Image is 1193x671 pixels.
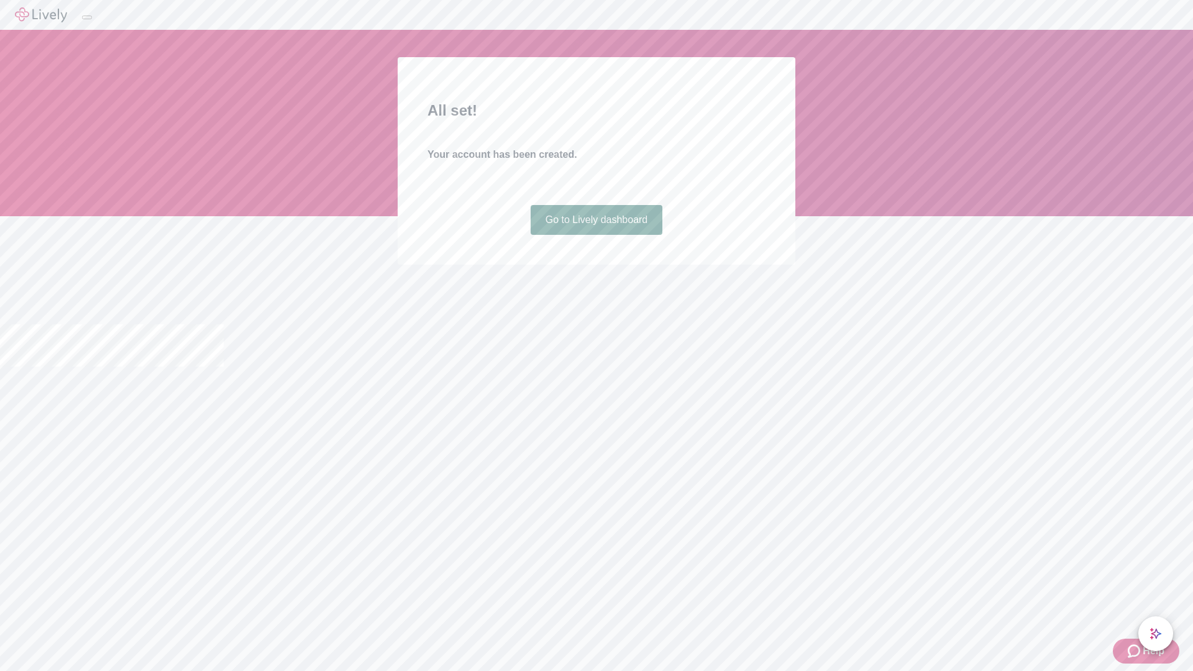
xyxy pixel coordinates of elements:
[82,16,92,19] button: Log out
[1113,639,1179,664] button: Zendesk support iconHelp
[1150,628,1162,640] svg: Lively AI Assistant
[427,147,766,162] h4: Your account has been created.
[427,99,766,122] h2: All set!
[1128,644,1143,659] svg: Zendesk support icon
[531,205,663,235] a: Go to Lively dashboard
[1143,644,1164,659] span: Help
[15,7,67,22] img: Lively
[1138,616,1173,651] button: chat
